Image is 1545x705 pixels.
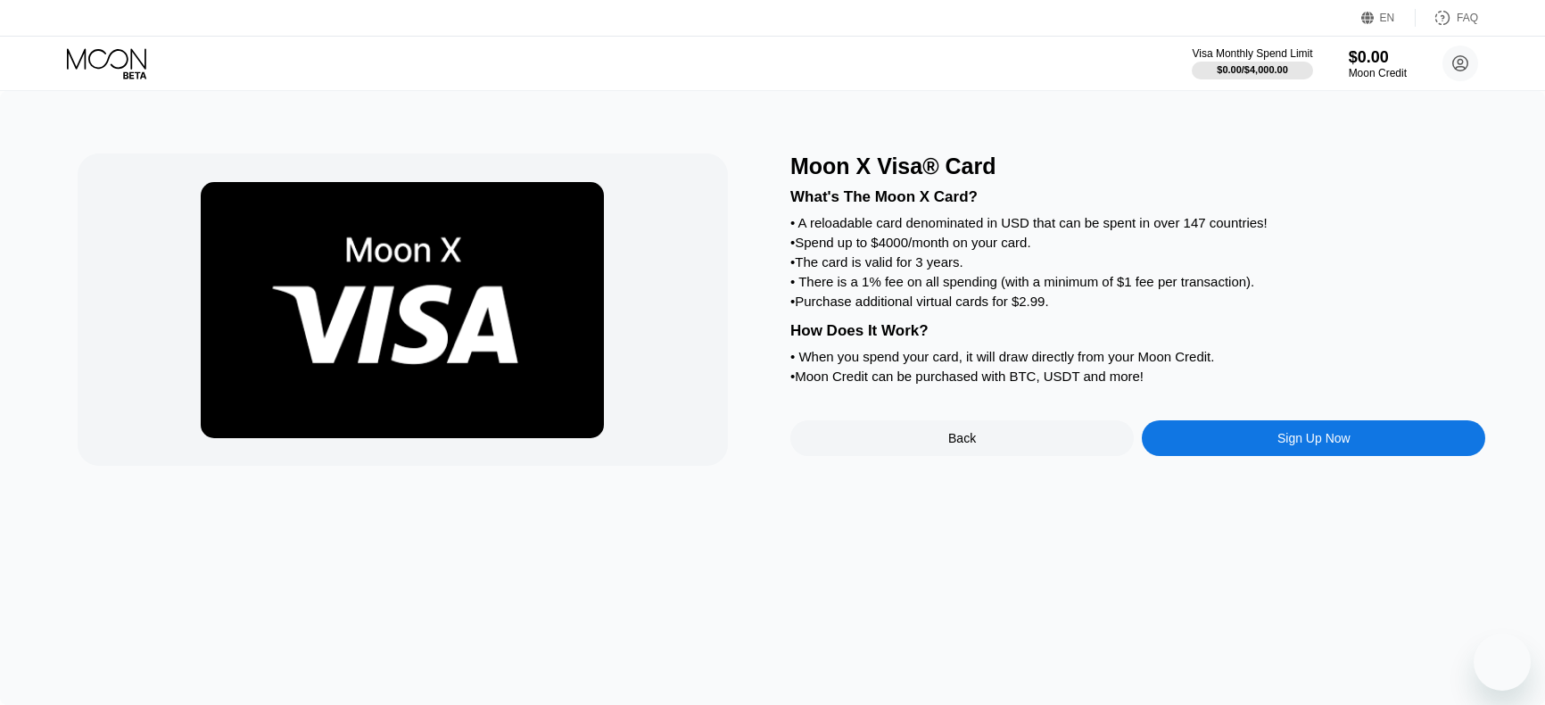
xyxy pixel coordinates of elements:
[790,294,1485,309] div: • Purchase additional virtual cards for $2.99.
[790,188,1485,206] div: What's The Moon X Card?
[1192,47,1312,79] div: Visa Monthly Spend Limit$0.00/$4,000.00
[1349,48,1407,79] div: $0.00Moon Credit
[790,349,1485,364] div: • When you spend your card, it will draw directly from your Moon Credit.
[1142,420,1485,456] div: Sign Up Now
[1277,431,1351,445] div: Sign Up Now
[790,322,1485,340] div: How Does It Work?
[1457,12,1478,24] div: FAQ
[1361,9,1416,27] div: EN
[1349,48,1407,67] div: $0.00
[1380,12,1395,24] div: EN
[790,274,1485,289] div: • There is a 1% fee on all spending (with a minimum of $1 fee per transaction).
[790,153,1485,179] div: Moon X Visa® Card
[1349,67,1407,79] div: Moon Credit
[1217,64,1288,75] div: $0.00 / $4,000.00
[1192,47,1312,60] div: Visa Monthly Spend Limit
[790,420,1134,456] div: Back
[790,215,1485,230] div: • A reloadable card denominated in USD that can be spent in over 147 countries!
[948,431,976,445] div: Back
[1474,634,1531,691] iframe: Button to launch messaging window
[790,235,1485,250] div: • Spend up to $4000/month on your card.
[790,254,1485,270] div: • The card is valid for 3 years.
[790,369,1485,384] div: • Moon Credit can be purchased with BTC, USDT and more!
[1416,9,1478,27] div: FAQ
